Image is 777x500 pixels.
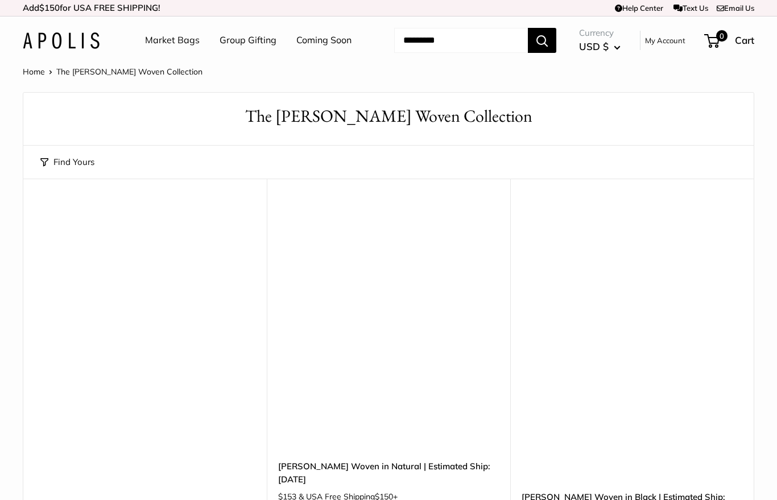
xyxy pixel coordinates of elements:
[735,34,754,46] span: Cart
[23,67,45,77] a: Home
[278,460,499,486] a: [PERSON_NAME] Woven in Natural | Estimated Ship: [DATE]
[579,40,609,52] span: USD $
[615,3,663,13] a: Help Center
[278,207,499,428] a: Mercado Woven in Natural | Estimated Ship: Oct. 19thMercado Woven in Natural | Estimated Ship: Oc...
[23,32,100,49] img: Apolis
[220,32,276,49] a: Group Gifting
[716,30,728,42] span: 0
[23,64,202,79] nav: Breadcrumb
[56,67,202,77] span: The [PERSON_NAME] Woven Collection
[40,154,94,170] button: Find Yours
[579,38,621,56] button: USD $
[579,25,621,41] span: Currency
[394,28,528,53] input: Search...
[645,34,685,47] a: My Account
[145,32,200,49] a: Market Bags
[528,28,556,53] button: Search
[40,104,737,129] h1: The [PERSON_NAME] Woven Collection
[717,3,754,13] a: Email Us
[522,207,742,428] a: Mercado Woven in Black | Estimated Ship: Oct. 19thMercado Woven in Black | Estimated Ship: Oct. 19th
[39,2,60,13] span: $150
[296,32,352,49] a: Coming Soon
[673,3,708,13] a: Text Us
[705,31,754,49] a: 0 Cart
